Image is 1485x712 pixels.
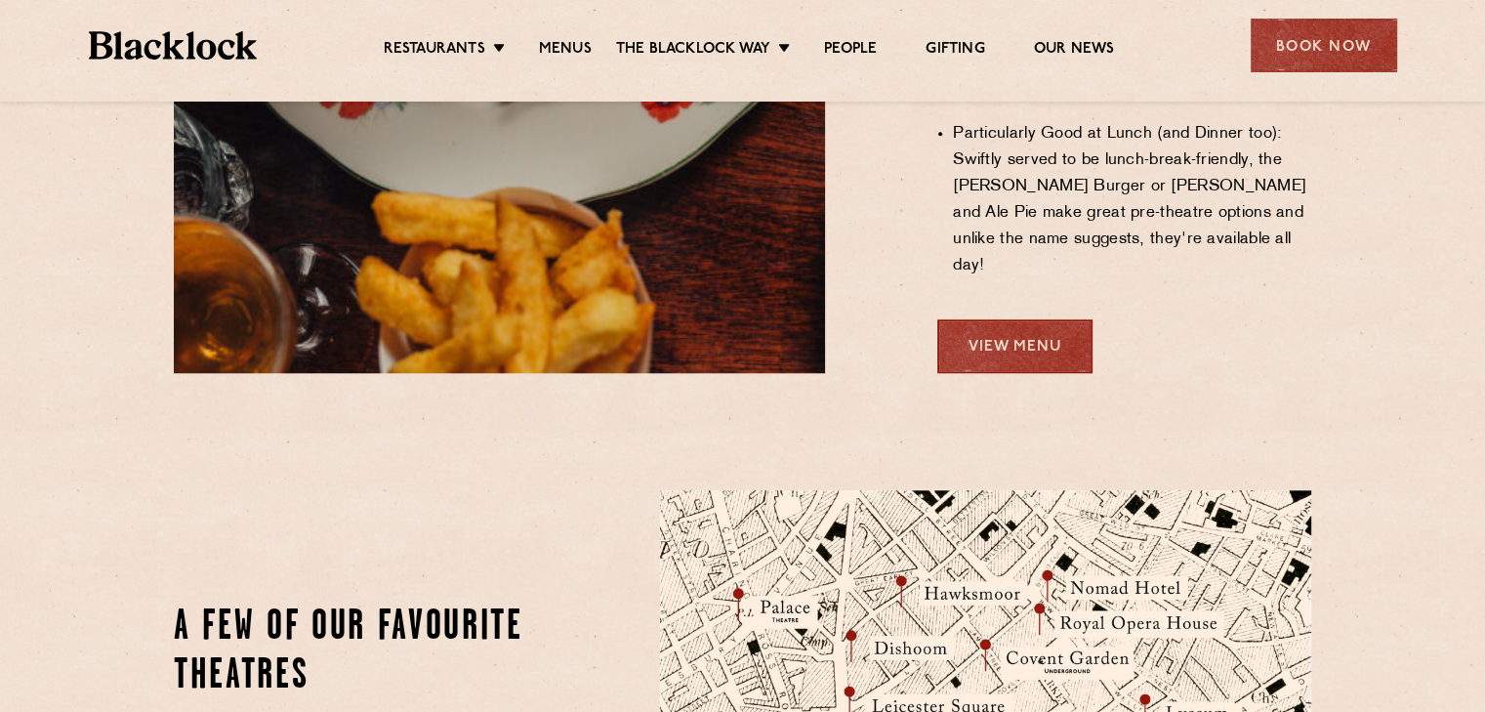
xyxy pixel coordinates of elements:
li: Particularly Good at Lunch (and Dinner too): Swiftly served to be lunch-break-friendly, the [PERS... [953,121,1311,279]
div: Book Now [1251,19,1397,72]
a: Our News [1034,40,1115,62]
a: People [824,40,877,62]
a: The Blacklock Way [616,40,770,62]
img: BL_Textured_Logo-footer-cropped.svg [89,31,258,60]
a: Menus [539,40,592,62]
h2: A Few of our Favourite Theatres [174,604,548,701]
a: View Menu [937,319,1093,373]
a: Restaurants [384,40,485,62]
a: Gifting [926,40,984,62]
